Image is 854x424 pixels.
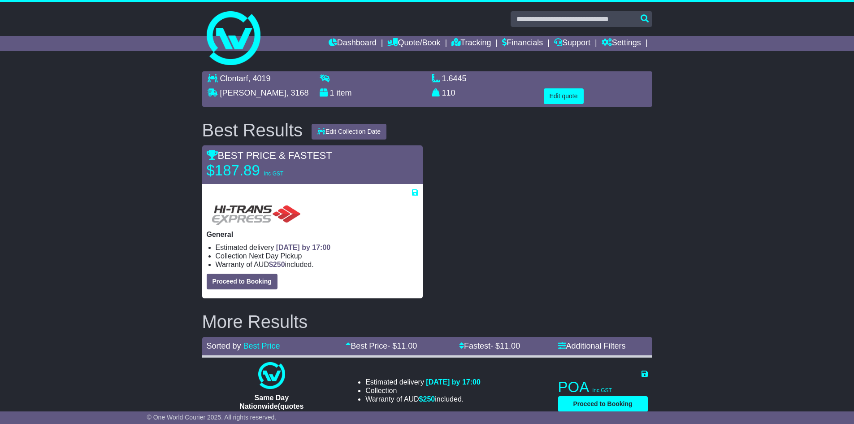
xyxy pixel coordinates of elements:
[207,274,277,289] button: Proceed to Booking
[207,197,304,226] img: HiTrans (Machship): General
[264,170,283,177] span: inc GST
[346,341,417,350] a: Best Price- $11.00
[207,230,418,239] p: General
[220,74,248,83] span: Clontarf
[147,414,277,421] span: © One World Courier 2025. All rights reserved.
[216,243,418,252] li: Estimated delivery
[490,341,520,350] span: - $
[502,36,543,51] a: Financials
[286,88,309,97] span: , 3168
[330,88,334,97] span: 1
[202,312,652,332] h2: More Results
[442,74,467,83] span: 1.6445
[387,36,440,51] a: Quote/Book
[419,395,435,403] span: $
[397,341,417,350] span: 11.00
[269,261,285,268] span: $
[544,88,584,104] button: Edit quote
[387,341,417,350] span: - $
[243,341,280,350] a: Best Price
[365,378,481,386] li: Estimated delivery
[239,394,303,419] span: Same Day Nationwide(quotes take 0.5-1 hour)
[554,36,590,51] a: Support
[207,341,241,350] span: Sorted by
[216,260,418,269] li: Warranty of AUD included.
[207,150,332,161] span: BEST PRICE & FASTEST
[365,386,481,395] li: Collection
[558,341,626,350] a: Additional Filters
[365,395,481,403] li: Warranty of AUD included.
[593,387,612,393] span: inc GST
[337,88,352,97] span: item
[273,261,285,268] span: 250
[312,124,386,140] button: Edit Collection Date
[426,378,481,386] span: [DATE] by 17:00
[248,74,271,83] span: , 4019
[276,244,331,251] span: [DATE] by 17:00
[220,88,286,97] span: [PERSON_NAME]
[459,341,520,350] a: Fastest- $11.00
[258,362,285,389] img: One World Courier: Same Day Nationwide(quotes take 0.5-1 hour)
[451,36,491,51] a: Tracking
[423,395,435,403] span: 250
[216,252,418,260] li: Collection
[249,252,302,260] span: Next Day Pickup
[329,36,377,51] a: Dashboard
[558,378,648,396] p: POA
[500,341,520,350] span: 11.00
[198,120,308,140] div: Best Results
[558,396,648,412] button: Proceed to Booking
[207,162,319,179] p: $187.89
[602,36,641,51] a: Settings
[442,88,455,97] span: 110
